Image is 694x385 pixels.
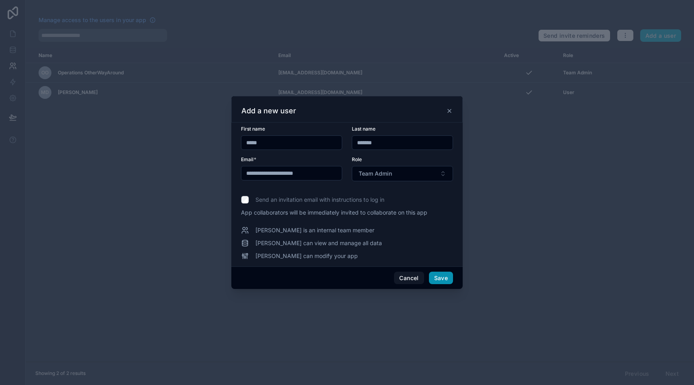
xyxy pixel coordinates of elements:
span: Last name [352,126,376,132]
span: App collaborators will be immediately invited to collaborate on this app [241,209,453,217]
span: Role [352,156,362,162]
span: Send an invitation email with instructions to log in [255,196,384,204]
button: Cancel [394,272,424,285]
span: Team Admin [359,170,392,178]
input: Send an invitation email with instructions to log in [241,196,249,204]
span: First name [241,126,265,132]
span: [PERSON_NAME] can modify your app [255,252,358,260]
button: Save [429,272,453,285]
span: Email [241,156,253,162]
h3: Add a new user [241,106,296,116]
span: [PERSON_NAME] can view and manage all data [255,239,382,247]
span: [PERSON_NAME] is an internal team member [255,226,374,234]
button: Select Button [352,166,453,181]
